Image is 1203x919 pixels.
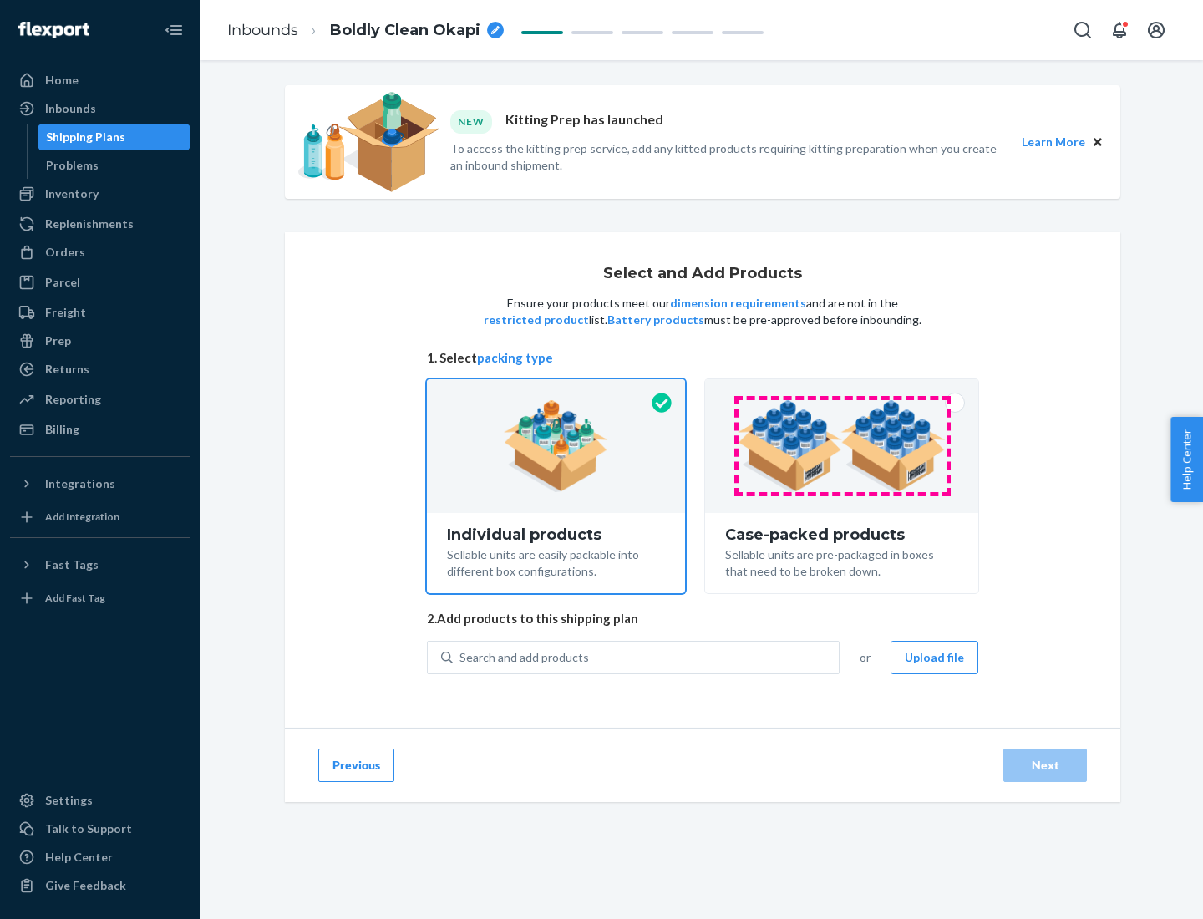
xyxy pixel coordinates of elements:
div: Search and add products [459,649,589,666]
a: Home [10,67,190,94]
button: dimension requirements [670,295,806,312]
a: Freight [10,299,190,326]
button: Battery products [607,312,704,328]
p: Kitting Prep has launched [505,110,663,133]
button: Close [1089,133,1107,151]
a: Inventory [10,180,190,207]
button: Open Search Box [1066,13,1099,47]
a: Shipping Plans [38,124,191,150]
button: Upload file [891,641,978,674]
span: or [860,649,871,666]
span: 1. Select [427,349,978,367]
div: Settings [45,792,93,809]
a: Add Integration [10,504,190,531]
div: Shipping Plans [46,129,125,145]
div: Orders [45,244,85,261]
div: Integrations [45,475,115,492]
div: Home [45,72,79,89]
button: Previous [318,749,394,782]
span: 2. Add products to this shipping plan [427,610,978,627]
button: packing type [477,349,553,367]
button: Next [1003,749,1087,782]
div: Sellable units are easily packable into different box configurations. [447,543,665,580]
img: individual-pack.facf35554cb0f1810c75b2bd6df2d64e.png [504,400,608,492]
a: Inbounds [10,95,190,122]
div: Case-packed products [725,526,958,543]
img: case-pack.59cecea509d18c883b923b81aeac6d0b.png [738,400,946,492]
a: Prep [10,327,190,354]
div: Talk to Support [45,820,132,837]
button: Learn More [1022,133,1085,151]
img: Flexport logo [18,22,89,38]
div: Problems [46,157,99,174]
h1: Select and Add Products [603,266,802,282]
div: Next [1018,757,1073,774]
a: Billing [10,416,190,443]
ol: breadcrumbs [214,6,517,55]
a: Returns [10,356,190,383]
a: Add Fast Tag [10,585,190,612]
div: Sellable units are pre-packaged in boxes that need to be broken down. [725,543,958,580]
a: Inbounds [227,21,298,39]
a: Help Center [10,844,190,871]
div: Help Center [45,849,113,866]
a: Reporting [10,386,190,413]
div: Returns [45,361,89,378]
button: Close Navigation [157,13,190,47]
div: Reporting [45,391,101,408]
button: Open account menu [1140,13,1173,47]
a: Talk to Support [10,815,190,842]
button: Give Feedback [10,872,190,899]
button: restricted product [484,312,589,328]
div: NEW [450,110,492,133]
a: Orders [10,239,190,266]
div: Add Fast Tag [45,591,105,605]
a: Problems [38,152,191,179]
div: Billing [45,421,79,438]
button: Fast Tags [10,551,190,578]
div: Inbounds [45,100,96,117]
div: Give Feedback [45,877,126,894]
div: Individual products [447,526,665,543]
div: Replenishments [45,216,134,232]
div: Inventory [45,185,99,202]
a: Settings [10,787,190,814]
button: Open notifications [1103,13,1136,47]
button: Integrations [10,470,190,497]
p: Ensure your products meet our and are not in the list. must be pre-approved before inbounding. [482,295,923,328]
button: Help Center [1170,417,1203,502]
div: Add Integration [45,510,119,524]
span: Boldly Clean Okapi [330,20,480,42]
p: To access the kitting prep service, add any kitted products requiring kitting preparation when yo... [450,140,1007,174]
div: Fast Tags [45,556,99,573]
a: Replenishments [10,211,190,237]
div: Freight [45,304,86,321]
div: Parcel [45,274,80,291]
div: Prep [45,333,71,349]
a: Parcel [10,269,190,296]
